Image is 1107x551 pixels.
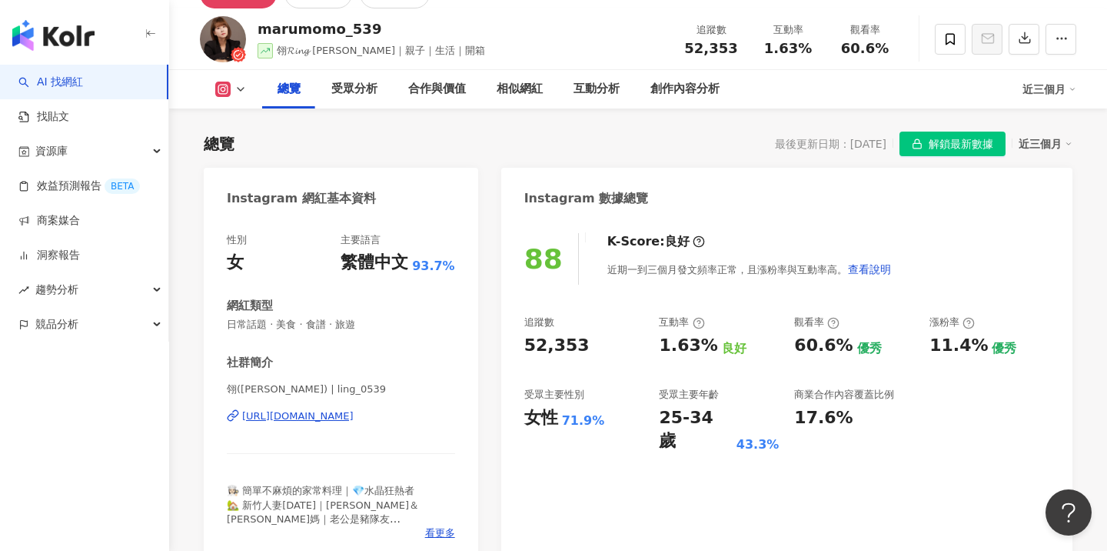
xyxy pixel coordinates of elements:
div: 良好 [665,233,690,250]
div: Instagram 網紅基本資料 [227,190,376,207]
div: 60.6% [794,334,853,358]
div: 25-34 歲 [659,406,732,454]
div: 52,353 [524,334,590,358]
div: 女性 [524,406,558,430]
button: 解鎖最新數據 [899,132,1006,156]
div: 11.4% [929,334,988,358]
button: 查看說明 [847,254,892,285]
a: 效益預測報告BETA [18,179,140,194]
iframe: Help Scout Beacon - Open [1045,489,1092,536]
div: marumomo_539 [258,19,485,38]
div: 繁體中文 [341,251,408,275]
div: 追蹤數 [682,22,740,38]
div: 71.9% [562,412,605,429]
div: 追蹤數 [524,316,554,329]
div: 創作內容分析 [650,80,720,99]
span: 資源庫 [35,134,68,169]
div: 受眾主要性別 [524,388,584,402]
span: 翎([PERSON_NAME]) | ling_0539 [227,382,455,396]
span: 看更多 [425,526,455,540]
a: [URL][DOMAIN_NAME] [227,409,455,423]
div: 良好 [722,340,746,357]
div: 漲粉率 [929,316,975,329]
div: 網紅類型 [227,298,273,314]
span: 解鎖最新數據 [929,132,993,157]
a: 商案媒合 [18,213,80,229]
div: 近三個月 [1022,77,1076,102]
div: 觀看率 [836,22,894,38]
div: 主要語言 [341,233,381,247]
div: 1.63% [659,334,717,358]
div: [URL][DOMAIN_NAME] [242,409,354,423]
span: 查看說明 [848,263,891,275]
span: 52,353 [684,40,737,56]
a: 洞察報告 [18,248,80,263]
div: 合作與價值 [408,80,466,99]
div: 受眾主要年齡 [659,388,719,402]
div: 17.6% [794,406,853,430]
div: 43.3% [736,436,780,453]
a: 找貼文 [18,109,69,125]
a: searchAI 找網紅 [18,75,83,90]
div: 優秀 [857,340,882,357]
span: 93.7% [412,258,455,275]
div: 女 [227,251,244,275]
div: Instagram 數據總覽 [524,190,649,207]
span: 競品分析 [35,307,78,342]
div: 互動分析 [573,80,620,99]
div: 相似網紅 [497,80,543,99]
div: 近三個月 [1019,134,1072,154]
span: 趨勢分析 [35,272,78,307]
span: 1.63% [764,41,812,56]
span: rise [18,285,29,296]
div: 總覽 [204,133,234,155]
div: 社群簡介 [227,355,273,371]
div: K-Score : [607,233,705,250]
img: logo [12,20,95,51]
div: 最後更新日期：[DATE] [775,138,886,150]
div: 互動率 [759,22,817,38]
img: KOL Avatar [200,16,246,62]
div: 總覽 [278,80,301,99]
span: 翎𝓡𝓲𝓷𝓰 [PERSON_NAME]｜親子｜生活｜開箱 [277,45,485,56]
div: 商業合作內容覆蓋比例 [794,388,894,402]
span: 60.6% [841,41,889,56]
div: 互動率 [659,316,704,329]
div: 受眾分析 [331,80,377,99]
div: 近期一到三個月發文頻率正常，且漲粉率與互動率高。 [607,254,892,285]
div: 性別 [227,233,247,247]
div: 優秀 [992,340,1016,357]
div: 88 [524,243,563,275]
span: 日常話題 · 美食 · 食譜 · 旅遊 [227,318,455,332]
div: 觀看率 [794,316,839,329]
